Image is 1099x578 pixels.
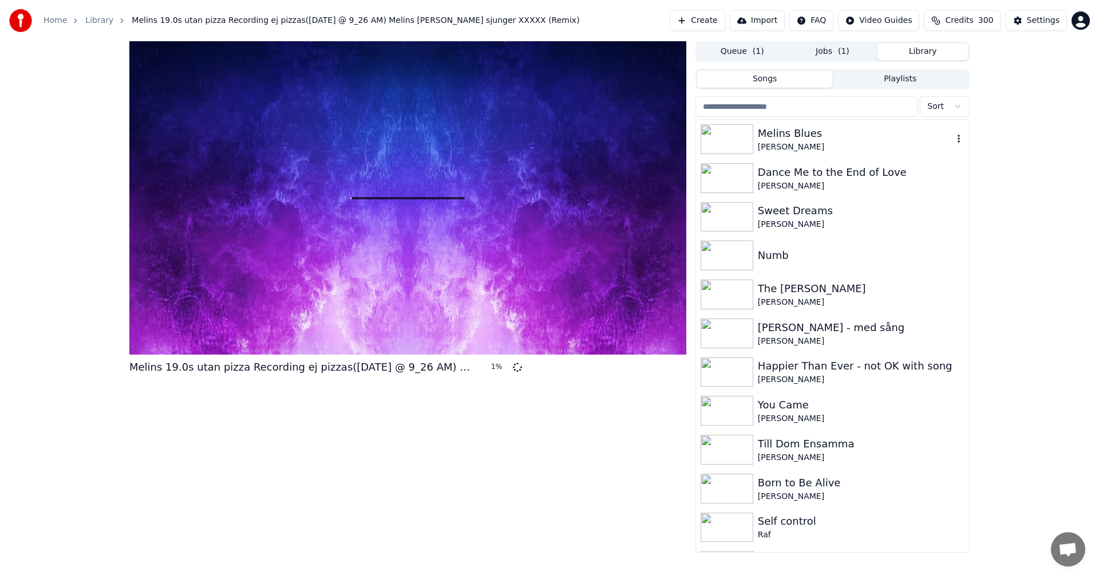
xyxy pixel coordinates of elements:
button: Credits300 [924,10,1001,31]
button: Playlists [832,71,968,88]
div: [PERSON_NAME] [758,180,964,192]
div: Raf [758,529,964,541]
span: 300 [978,15,994,26]
a: Library [85,15,113,26]
div: The [PERSON_NAME] [758,281,964,297]
a: Öppna chatt [1051,532,1085,567]
div: Melins Blues [758,125,953,141]
span: ( 1 ) [838,46,849,57]
div: [PERSON_NAME] [758,336,964,347]
button: Jobs [788,44,878,60]
div: You Came [758,397,964,413]
div: [PERSON_NAME] [758,141,953,153]
img: youka [9,9,32,32]
button: Settings [1006,10,1067,31]
div: [PERSON_NAME] [758,491,964,502]
div: [PERSON_NAME] [758,374,964,386]
button: Queue [697,44,788,60]
div: 1 % [491,363,508,372]
button: FAQ [789,10,833,31]
button: Video Guides [838,10,919,31]
span: Melins 19.0s utan pizza Recording ej pizzas([DATE] @ 9_26 AM) Melins [PERSON_NAME] sjunger XXXXX ... [132,15,579,26]
span: Sort [927,101,944,112]
div: Settings [1027,15,1060,26]
div: Self control [758,513,964,529]
div: Melins 19.0s utan pizza Recording ej pizzas([DATE] @ 9_26 AM) Melins [PERSON_NAME] sjunger XXXXX ... [129,359,473,375]
button: Create [670,10,725,31]
div: [PERSON_NAME] [758,413,964,424]
div: [PERSON_NAME] - med sång [758,320,964,336]
nav: breadcrumb [44,15,580,26]
div: [PERSON_NAME] [758,219,964,230]
div: Happier Than Ever - not OK with song [758,358,964,374]
button: Library [877,44,968,60]
a: Home [44,15,67,26]
div: Till Dom Ensamma [758,436,964,452]
div: Sweet Dreams [758,203,964,219]
div: Dance Me to the End of Love [758,164,964,180]
div: [PERSON_NAME] [758,452,964,463]
span: Credits [945,15,973,26]
div: Numb [758,247,964,264]
button: Songs [697,71,833,88]
span: ( 1 ) [753,46,764,57]
div: [PERSON_NAME] [758,297,964,308]
div: Born to Be Alive [758,475,964,491]
button: Import [730,10,785,31]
